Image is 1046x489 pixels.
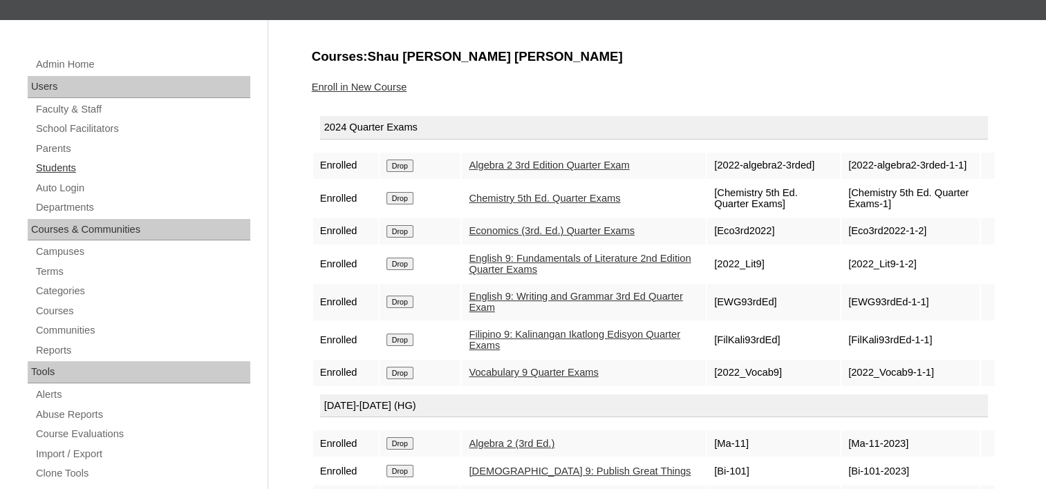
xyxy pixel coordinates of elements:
[35,243,250,260] a: Campuses
[35,465,250,482] a: Clone Tools
[841,430,980,457] td: [Ma-11-2023]
[35,303,250,320] a: Courses
[35,56,250,73] a: Admin Home
[313,153,378,179] td: Enrolled
[841,458,980,484] td: [Bi-101-2023]
[707,180,840,217] td: [Chemistry 5th Ed. Quarter Exams]
[707,284,840,320] td: [EWG93rdEd]
[35,160,250,177] a: Students
[707,360,840,386] td: [2022_Vocab9]
[35,386,250,403] a: Alerts
[469,367,598,378] a: Vocabulary 9 Quarter Exams
[35,180,250,197] a: Auto Login
[313,218,378,245] td: Enrolled
[28,219,250,241] div: Courses & Communities
[320,116,988,140] div: 2024 Quarter Exams
[386,334,413,346] input: Drop
[707,458,840,484] td: [Bi-101]
[35,140,250,157] a: Parents
[841,322,980,358] td: [FilKali93rdEd-1-1]
[841,153,980,179] td: [2022-algebra2-3rded-1-1]
[35,425,250,443] a: Course Evaluations
[35,199,250,216] a: Departments
[320,394,988,418] div: [DATE]-[DATE] (HG)
[313,430,378,457] td: Enrolled
[312,81,407,93] a: Enroll in New Course
[35,263,250,280] a: Terms
[841,180,980,217] td: [Chemistry 5th Ed. Quarter Exams-1]
[707,246,840,282] td: [2022_Lit9]
[841,284,980,320] td: [EWG93rdEd-1-1]
[386,225,413,238] input: Drop
[469,253,691,276] a: English 9: Fundamentals of Literature 2nd Edition Quarter Exams
[313,322,378,358] td: Enrolled
[469,291,682,314] a: English 9: Writing and Grammar 3rd Ed Quarter Exam
[707,153,840,179] td: [2022-algebra2-3rded]
[35,342,250,359] a: Reports
[386,160,413,172] input: Drop
[386,192,413,204] input: Drop
[35,120,250,137] a: School Facilitators
[28,76,250,98] div: Users
[35,322,250,339] a: Communities
[469,329,680,352] a: Filipino 9: Kalinangan Ikatlong Edisyon Quarter Exams
[841,360,980,386] td: [2022_Vocab9-1-1]
[35,282,250,300] a: Categories
[386,258,413,270] input: Drop
[313,180,378,217] td: Enrolled
[313,360,378,386] td: Enrolled
[313,284,378,320] td: Enrolled
[35,101,250,118] a: Faculty & Staff
[707,430,840,457] td: [Ma-11]
[707,322,840,358] td: [FilKali93rdEd]
[313,458,378,484] td: Enrolled
[386,465,413,477] input: Drop
[28,361,250,383] div: Tools
[386,437,413,450] input: Drop
[841,246,980,282] td: [2022_Lit9-1-2]
[386,296,413,308] input: Drop
[469,438,554,449] a: Algebra 2 (3rd Ed.)
[469,466,691,477] a: [DEMOGRAPHIC_DATA] 9: Publish Great Things
[707,218,840,245] td: [Eco3rd2022]
[469,225,634,236] a: Economics (3rd. Ed.) Quarter Exams
[35,445,250,463] a: Import / Export
[313,246,378,282] td: Enrolled
[35,406,250,423] a: Abuse Reports
[841,218,980,245] td: [Eco3rd2022-1-2]
[312,48,996,66] h3: Courses:Shau [PERSON_NAME] [PERSON_NAME]
[386,367,413,379] input: Drop
[469,160,629,171] a: Algebra 2 3rd Edition Quarter Exam
[469,193,620,204] a: Chemistry 5th Ed. Quarter Exams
